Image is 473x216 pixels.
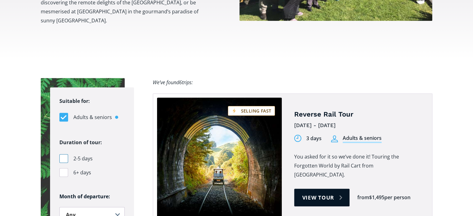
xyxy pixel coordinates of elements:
div: We’ve found trips: [153,78,193,87]
div: per person [384,194,410,201]
div: from [357,194,369,201]
span: Adults & seniors [73,113,112,122]
div: 3 [306,135,309,142]
p: You asked for it so we’ve done it! Touring the Forgotten World by Rail Cart from [GEOGRAPHIC_DATA]. [294,152,423,179]
legend: Duration of tour: [59,138,102,147]
span: 2-5 days [73,154,93,163]
div: [DATE] - [DATE] [294,121,423,130]
legend: Suitable for: [59,97,90,106]
div: $1,495 [369,194,384,201]
a: View tour [294,189,350,206]
div: Adults & seniors [343,135,382,143]
h4: Reverse Rail Tour [294,110,423,119]
span: 6 [179,79,182,86]
span: 6+ days [73,168,91,177]
div: days [310,135,322,142]
h6: Month of departure: [59,193,125,200]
